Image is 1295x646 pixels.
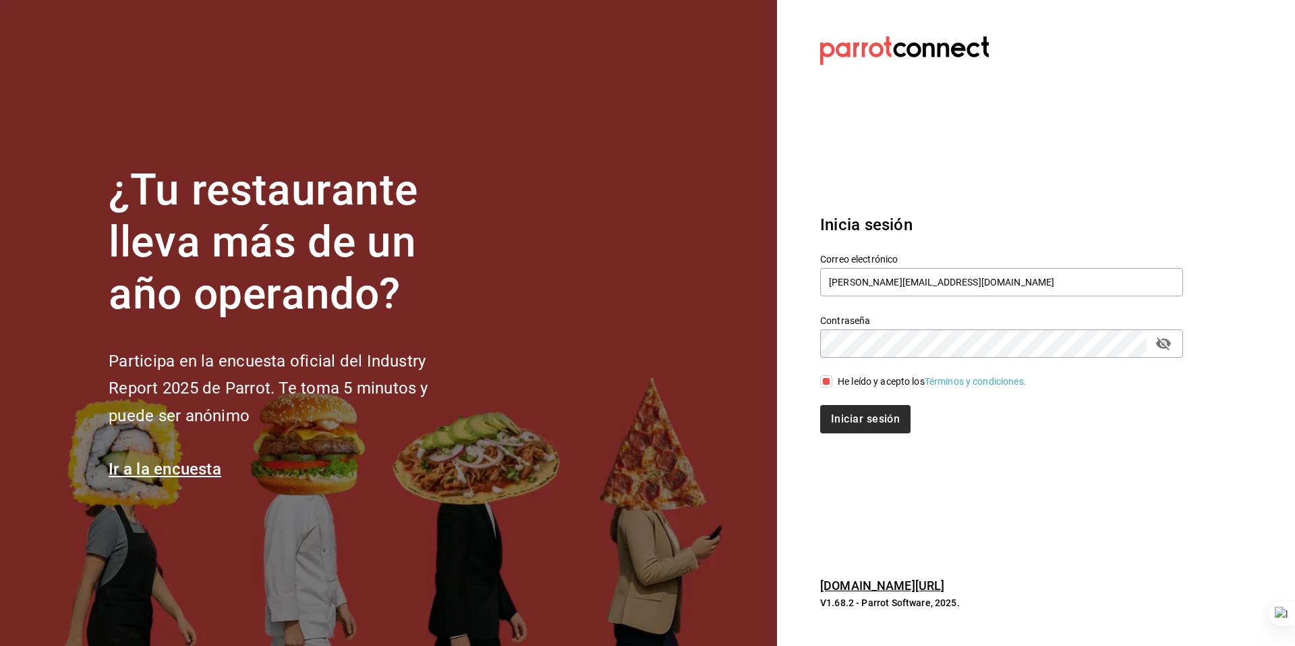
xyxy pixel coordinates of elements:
button: passwordField [1152,332,1175,355]
a: Términos y condiciones. [925,376,1027,387]
h2: Participa en la encuesta oficial del Industry Report 2025 de Parrot. Te toma 5 minutos y puede se... [109,348,473,430]
p: V1.68.2 - Parrot Software, 2025. [820,596,1183,610]
input: Ingresa tu correo electrónico [820,268,1183,296]
h3: Inicia sesión [820,213,1183,237]
div: He leído y acepto los [838,375,1027,389]
h1: ¿Tu restaurante lleva más de un año operando? [109,165,473,320]
label: Contraseña [820,316,1183,325]
a: [DOMAIN_NAME][URL] [820,578,944,593]
label: Correo electrónico [820,254,1183,264]
button: Iniciar sesión [820,405,911,433]
a: Ir a la encuesta [109,460,221,479]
